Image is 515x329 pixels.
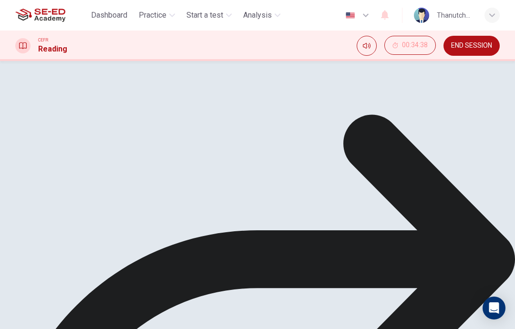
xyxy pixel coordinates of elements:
img: en [344,12,356,19]
span: END SESSION [451,42,492,50]
div: Mute [357,36,377,56]
button: Start a test [183,7,236,24]
div: Open Intercom Messenger [483,297,505,319]
span: 00:34:38 [402,41,428,49]
button: 00:34:38 [384,36,436,55]
button: Analysis [239,7,284,24]
div: Thanutchaphon Butdee [437,10,473,21]
span: Analysis [243,10,272,21]
img: SE-ED Academy logo [15,6,65,25]
button: Practice [135,7,179,24]
a: SE-ED Academy logo [15,6,87,25]
span: Practice [139,10,166,21]
div: Hide [384,36,436,56]
button: Dashboard [87,7,131,24]
span: CEFR [38,37,48,43]
span: Start a test [186,10,223,21]
img: Profile picture [414,8,429,23]
button: END SESSION [443,36,500,56]
span: Dashboard [91,10,127,21]
h1: Reading [38,43,67,55]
